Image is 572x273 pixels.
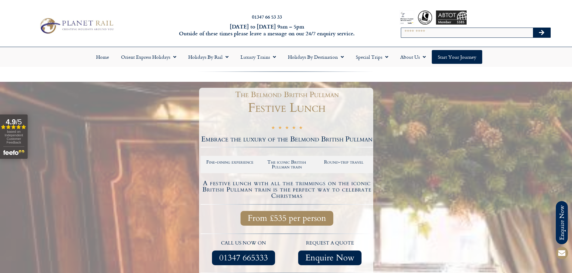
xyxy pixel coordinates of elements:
a: From £535 per person [241,211,333,226]
h1: Festive Lunch [201,102,373,114]
p: request a quote [290,239,370,247]
h2: Round-trip travel [318,160,369,165]
span: 01347 665333 [219,254,268,262]
a: Holidays by Destination [282,50,350,64]
h6: [DATE] to [DATE] 9am – 5pm Outside of these times please leave a message on our 24/7 enquiry serv... [154,23,380,37]
a: 01347 665333 [212,251,275,265]
div: 5/5 [271,124,303,132]
a: 01347 66 53 33 [252,13,282,20]
i: ★ [278,125,282,132]
h2: Embrace the luxury of the Belmond British Pullman [201,136,373,143]
h4: A festive lunch with all the trimmings on the iconic British Pullman train is the perfect way to ... [201,180,372,199]
i: ★ [285,125,289,132]
h2: The iconic British Pullman train [261,160,312,169]
button: Search [533,28,550,37]
i: ★ [271,125,275,132]
h2: Fine-dining experience [204,160,256,165]
span: Enquire Now [305,254,354,262]
h1: The Belmond British Pullman [204,91,370,99]
a: Home [90,50,115,64]
img: Planet Rail Train Holidays Logo [37,16,116,35]
a: Holidays by Rail [182,50,235,64]
a: Special Trips [350,50,394,64]
i: ★ [299,125,303,132]
a: Start your Journey [432,50,482,64]
i: ★ [292,125,296,132]
span: From £535 per person [248,215,326,222]
a: Luxury Trains [235,50,282,64]
a: About Us [394,50,432,64]
a: Orient Express Holidays [115,50,182,64]
p: call us now on [204,239,284,247]
nav: Menu [3,50,569,64]
a: Enquire Now [298,251,362,265]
